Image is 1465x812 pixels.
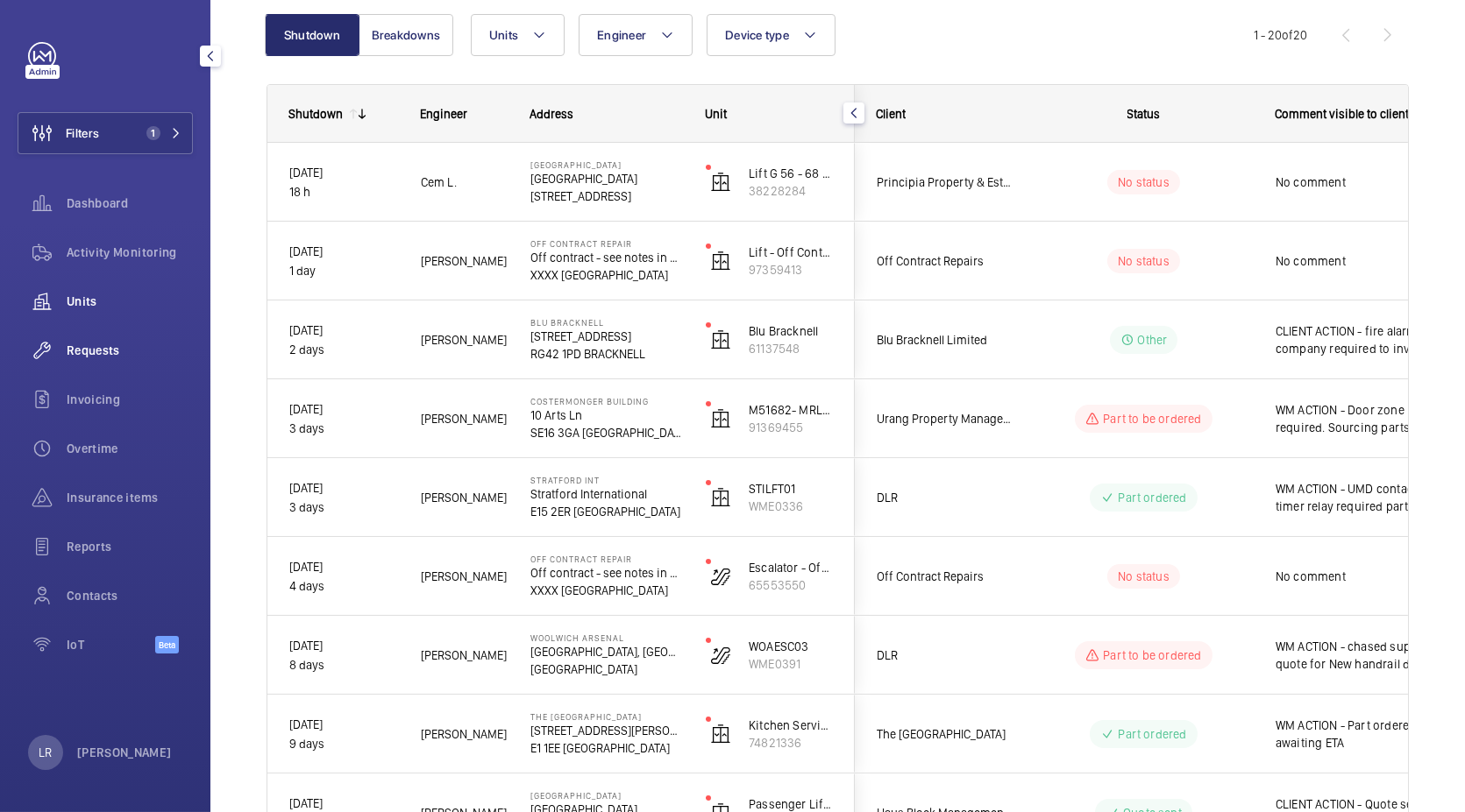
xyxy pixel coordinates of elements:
span: [PERSON_NAME] [421,646,508,665]
img: elevator.svg [710,329,731,350]
span: of [1282,28,1293,42]
span: Urang Property Management Ltd- The Exchange [877,409,1012,428]
p: 65553550 [749,576,833,594]
span: Cem L. [421,173,508,192]
p: 38228284 [749,182,833,200]
p: XXXX [GEOGRAPHIC_DATA] [530,582,683,599]
p: [GEOGRAPHIC_DATA] [530,660,683,678]
p: E1 1EE [GEOGRAPHIC_DATA] [530,739,683,757]
span: Engineer [420,107,467,121]
p: [DATE] [289,242,398,261]
p: Woolwich Arsenal [530,632,683,643]
span: [PERSON_NAME] [421,567,508,586]
span: Requests [67,342,193,359]
p: Costermonger Building [530,396,683,406]
p: Off contract - see notes in description [530,249,683,266]
p: Lift - Off Contract [749,244,833,261]
button: Filters1 [18,112,193,154]
p: WME0391 [749,655,833,673]
p: Part ordered [1118,725,1186,743]
button: Units [471,14,565,56]
p: 2 days [289,340,398,359]
span: CLIENT ACTION - fire alarm company required to investigate issues reported [DATE] [1276,322,1457,357]
span: Units [489,28,518,42]
span: Activity Monitoring [67,244,193,261]
span: Reports [67,538,193,555]
span: WM ACTION - UMD contactor and timer relay required parts on order [1276,480,1457,515]
span: 1 [146,126,160,140]
p: E15 2ER [GEOGRAPHIC_DATA] [530,503,683,520]
p: [STREET_ADDRESS][PERSON_NAME] [530,722,683,739]
span: Dashboard [67,194,193,212]
span: Units [67,293,193,310]
p: SE16 3GA [GEOGRAPHIC_DATA] [530,424,683,441]
p: 3 days [289,498,398,517]
p: 61137548 [749,340,833,357]
p: Stratford International [530,485,683,503]
span: The [GEOGRAPHIC_DATA] [877,724,1012,744]
img: elevator.svg [710,172,731,193]
div: Shutdown [288,107,343,121]
p: Other [1138,331,1168,349]
span: Client [876,107,906,121]
span: WM ACTION - chased supplier for quote for New handrail drive shaft and chain [DATE] [1276,638,1457,673]
p: Part to be ordered [1103,646,1201,664]
p: Part to be ordered [1103,410,1201,427]
p: 18 h [289,182,398,201]
span: WM ACTION - Door zone bracket required. Sourcing parts [DATE] [1276,401,1457,436]
div: Press SPACE to select this row. [267,379,855,458]
span: [PERSON_NAME] [421,724,508,744]
span: No comment [1276,173,1457,191]
span: 1 - 20 20 [1254,29,1307,41]
p: [GEOGRAPHIC_DATA] [530,790,683,801]
p: Stratford int [530,475,683,485]
img: escalator.svg [710,645,731,666]
span: Status [1127,107,1161,121]
p: No status [1118,252,1170,270]
span: DLR [877,488,1012,507]
p: 3 days [289,419,398,438]
button: Shutdown [265,14,359,56]
p: [DATE] [289,163,398,182]
span: Principia Property & Estates - [GEOGRAPHIC_DATA] [877,173,1012,192]
p: Part ordered [1118,489,1186,506]
p: Escalator - Off Contract [749,559,833,576]
span: No comment [1276,252,1457,270]
p: Off Contract Repair [530,238,683,249]
span: Device type [725,28,789,42]
p: 74821336 [749,734,833,752]
p: [GEOGRAPHIC_DATA] [530,159,683,170]
span: No comment [1276,568,1457,585]
p: 1 day [289,261,398,280]
p: No status [1118,568,1170,585]
p: [STREET_ADDRESS] [530,187,683,205]
span: Blu Bracknell Limited [877,330,1012,350]
span: IoT [67,636,155,653]
span: Off Contract Repairs [877,567,1012,586]
span: [PERSON_NAME] [421,488,508,507]
p: [PERSON_NAME] [77,744,172,761]
p: [DATE] [289,321,398,340]
span: Overtime [67,440,193,457]
span: [PERSON_NAME] [421,251,508,271]
p: Off Contract Repair [530,554,683,564]
span: Off Contract Repairs [877,251,1012,271]
p: The [GEOGRAPHIC_DATA] [530,711,683,722]
button: Device type [707,14,836,56]
p: 8 days [289,655,398,674]
p: STILFT01 [749,480,833,498]
span: Comment visible to client [1275,107,1409,121]
p: Lift G 56 - 68 Alderlodge [749,165,833,182]
span: WM ACTION - Part ordered awaiting ETA [1276,717,1457,752]
p: 10 Arts Ln [530,406,683,424]
p: 9 days [289,734,398,753]
p: LR [39,744,52,761]
p: Kitchen Service Lift [749,717,833,734]
p: WME0336 [749,498,833,515]
p: 97359413 [749,261,833,279]
span: DLR [877,646,1012,665]
p: [DATE] [289,557,398,576]
p: WOAESC03 [749,638,833,655]
button: Breakdowns [359,14,453,56]
button: Engineer [579,14,693,56]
